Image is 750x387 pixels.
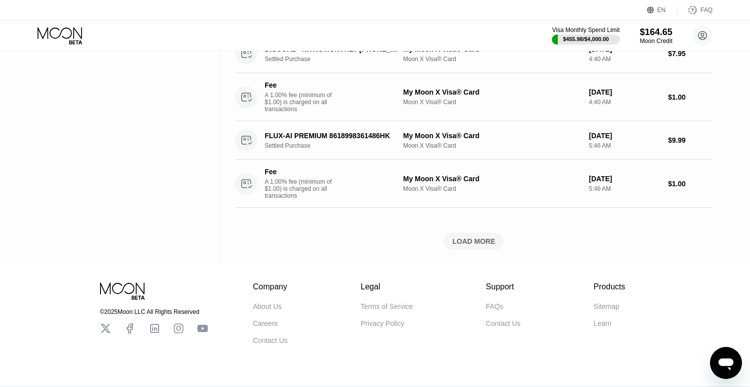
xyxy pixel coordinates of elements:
div: Contact Us [253,336,288,344]
div: Fee [265,81,335,89]
div: A 1.00% fee (minimum of $1.00) is charged on all transactions [265,178,340,199]
div: FLUX-AI PREMIUM 8618998361486HKSettled PurchaseMy Moon X Visa® CardMoon X Visa® Card[DATE]5:46 AM... [235,121,712,160]
div: Privacy Policy [361,319,404,327]
div: My Moon X Visa® Card [403,175,581,183]
div: About Us [253,302,282,310]
div: FAQ [700,7,712,14]
iframe: Button to launch messaging window [710,347,742,379]
div: FLUX-AI PREMIUM 8618998361486HK [265,132,399,140]
div: My Moon X Visa® Card [403,132,581,140]
div: EN [647,5,677,15]
div: Moon X Visa® Card [403,142,581,149]
div: Contact Us [486,319,520,327]
div: Products [593,282,625,291]
div: $7.95 [668,50,712,58]
div: 5:46 AM [589,185,660,192]
div: Moon X Visa® Card [403,99,581,106]
div: FAQs [486,302,503,310]
div: Moon X Visa® Card [403,56,581,63]
div: Learn [593,319,611,327]
div: Sitemap [593,302,619,310]
div: Terms of Service [361,302,413,310]
div: [DATE] [589,175,660,183]
div: © 2025 Moon LLC All Rights Reserved [100,308,208,315]
div: FeeA 1.00% fee (minimum of $1.00) is charged on all transactionsMy Moon X Visa® CardMoon X Visa® ... [235,160,712,208]
div: EN [657,7,666,14]
div: Careers [253,319,278,327]
div: Settled Purchase [265,56,409,63]
div: DISCORD* NITROMONTHLY [PHONE_NUMBER] USSettled PurchaseMy Moon X Visa® CardMoon X Visa® Card[DATE... [235,35,712,73]
div: $9.99 [668,136,712,144]
div: LOAD MORE [452,237,495,246]
div: My Moon X Visa® Card [403,88,581,96]
div: Visa Monthly Spend Limit$455.98/$4,000.00 [552,27,619,45]
div: FAQ [677,5,712,15]
div: 4:40 AM [589,56,660,63]
div: $455.98 / $4,000.00 [563,36,609,42]
div: A 1.00% fee (minimum of $1.00) is charged on all transactions [265,92,340,113]
div: [DATE] [589,132,660,140]
div: Settled Purchase [265,142,409,149]
div: Moon Credit [640,38,672,45]
div: Support [486,282,520,291]
div: $1.00 [668,93,712,101]
div: Legal [361,282,413,291]
div: Company [253,282,288,291]
div: [DATE] [589,88,660,96]
div: Fee [265,168,335,176]
div: $1.00 [668,180,712,188]
div: FeeA 1.00% fee (minimum of $1.00) is charged on all transactionsMy Moon X Visa® CardMoon X Visa® ... [235,73,712,121]
div: $164.65Moon Credit [640,27,672,45]
div: 5:46 AM [589,142,660,149]
div: Moon X Visa® Card [403,185,581,192]
div: 4:40 AM [589,99,660,106]
div: Visa Monthly Spend Limit [552,27,619,34]
div: $164.65 [640,27,672,38]
div: LOAD MORE [235,233,712,250]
